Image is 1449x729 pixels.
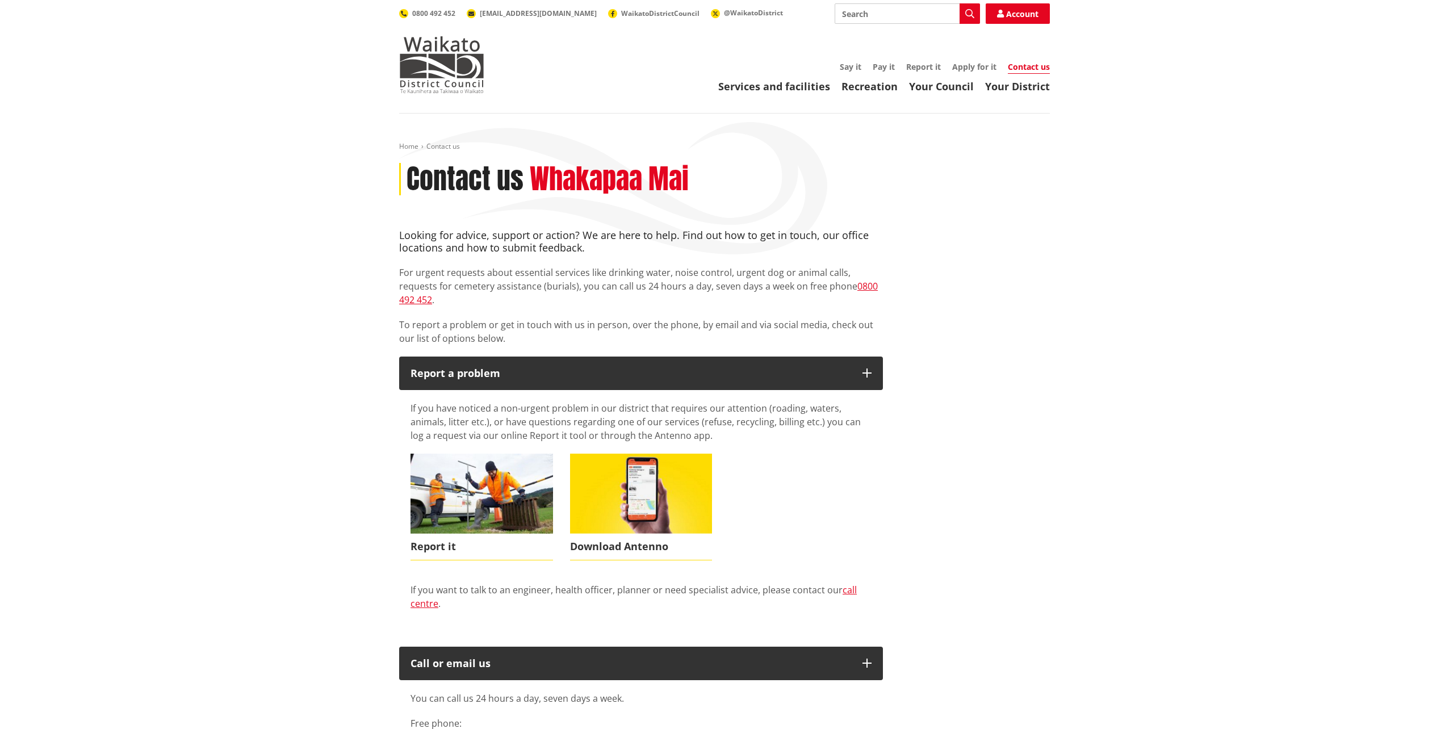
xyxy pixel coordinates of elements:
p: Report a problem [411,368,851,379]
a: Your Council [909,79,974,93]
a: Say it [840,61,861,72]
span: 0800 492 452 [412,9,455,18]
a: Contact us [1008,61,1050,74]
a: Account [986,3,1050,24]
h2: Whakapaa Mai [530,163,689,196]
img: Report it [411,454,553,534]
a: @WaikatoDistrict [711,8,783,18]
input: Search input [835,3,980,24]
a: Recreation [841,79,898,93]
span: WaikatoDistrictCouncil [621,9,700,18]
span: If you have noticed a non-urgent problem in our district that requires our attention (roading, wa... [411,402,861,442]
a: Services and facilities [718,79,830,93]
button: Call or email us [399,647,883,681]
p: You can call us 24 hours a day, seven days a week. [411,692,872,705]
a: Report it [411,454,553,560]
a: Report it [906,61,941,72]
p: For urgent requests about essential services like drinking water, noise control, urgent dog or an... [399,266,883,307]
a: Apply for it [952,61,996,72]
h1: Contact us [407,163,524,196]
a: 0800 492 452 [399,280,878,306]
span: @WaikatoDistrict [724,8,783,18]
a: Download Antenno [570,454,713,560]
span: Report it [411,534,553,560]
div: If you want to talk to an engineer, health officer, planner or need specialist advice, please con... [411,583,872,624]
span: Download Antenno [570,534,713,560]
a: WaikatoDistrictCouncil [608,9,700,18]
h4: Looking for advice, support or action? We are here to help. Find out how to get in touch, our off... [399,229,883,254]
a: 0800 492 452 [399,9,455,18]
a: Home [399,141,418,151]
span: Contact us [426,141,460,151]
a: Pay it [873,61,895,72]
button: Report a problem [399,357,883,391]
a: call centre [411,584,857,610]
div: Call or email us [411,658,851,669]
span: [EMAIL_ADDRESS][DOMAIN_NAME] [480,9,597,18]
img: Antenno [570,454,713,534]
a: Your District [985,79,1050,93]
nav: breadcrumb [399,142,1050,152]
p: To report a problem or get in touch with us in person, over the phone, by email and via social me... [399,318,883,345]
img: Waikato District Council - Te Kaunihera aa Takiwaa o Waikato [399,36,484,93]
a: [EMAIL_ADDRESS][DOMAIN_NAME] [467,9,597,18]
